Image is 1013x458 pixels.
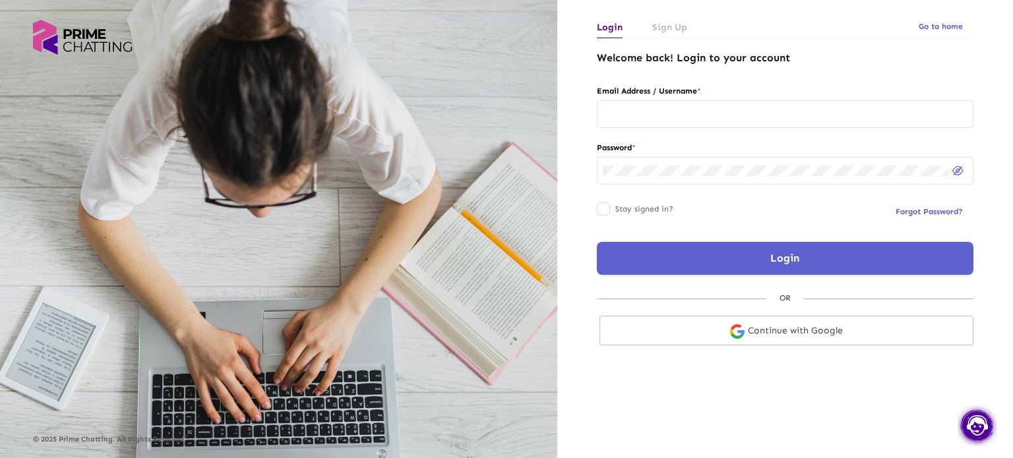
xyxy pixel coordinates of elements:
p: © 2025 Prime Chatting. All Rights Reserved. [33,436,524,444]
button: Login [597,242,973,275]
img: eye-off.svg [952,166,964,175]
button: Forgot Password? [885,200,973,223]
a: Continue with Google [599,316,973,345]
img: google-login.svg [730,324,745,339]
img: chat.png [958,405,997,446]
a: Login [597,16,623,38]
h4: Welcome back! Login to your account [597,51,973,64]
img: logo [33,20,132,55]
a: Sign Up [652,16,687,38]
div: OR [766,291,804,305]
label: Email Address / Username [597,84,973,98]
span: Forgot Password? [896,207,963,216]
span: Stay signed in? [615,201,673,217]
button: Go to home [908,14,973,38]
button: Hide password [949,161,967,179]
span: Go to home [919,22,963,31]
span: Login [770,252,799,264]
label: Password [597,140,973,155]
